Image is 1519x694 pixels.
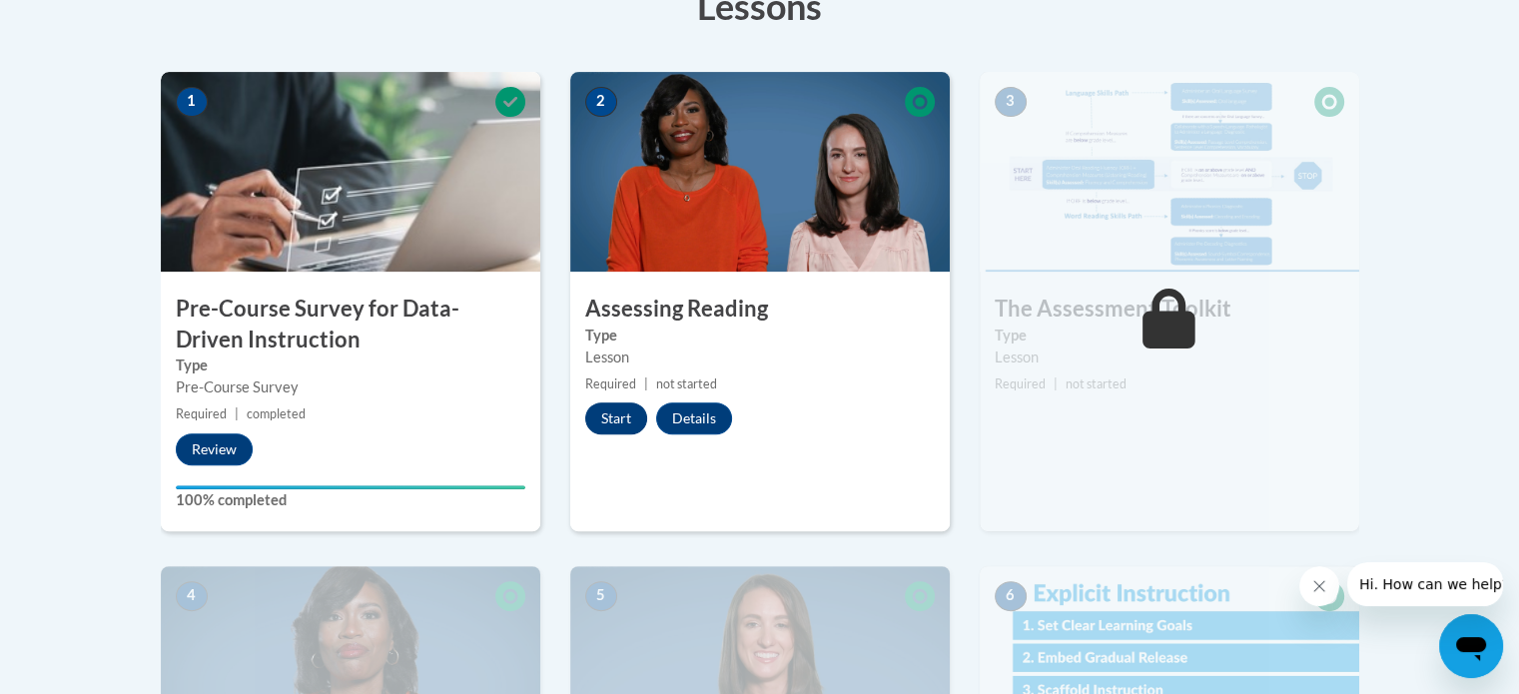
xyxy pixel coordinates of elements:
iframe: Message from company [1347,562,1503,606]
span: Required [176,406,227,421]
button: Review [176,433,253,465]
span: completed [247,406,306,421]
button: Start [585,402,647,434]
span: | [1054,376,1058,391]
h3: Pre-Course Survey for Data-Driven Instruction [161,294,540,355]
button: Details [656,402,732,434]
label: Type [176,354,525,376]
h3: The Assessment Toolkit [980,294,1359,325]
img: Course Image [980,72,1359,272]
span: Required [995,376,1046,391]
span: Hi. How can we help? [12,14,162,30]
span: 2 [585,87,617,117]
h3: Assessing Reading [570,294,950,325]
img: Course Image [161,72,540,272]
iframe: Button to launch messaging window [1439,614,1503,678]
label: Type [995,325,1344,347]
span: not started [1066,376,1127,391]
span: 4 [176,581,208,611]
label: Type [585,325,935,347]
div: Lesson [585,347,935,368]
span: 6 [995,581,1027,611]
span: | [644,376,648,391]
div: Pre-Course Survey [176,376,525,398]
div: Your progress [176,485,525,489]
label: 100% completed [176,489,525,511]
img: Course Image [570,72,950,272]
span: 1 [176,87,208,117]
span: 3 [995,87,1027,117]
div: Lesson [995,347,1344,368]
span: not started [656,376,717,391]
span: 5 [585,581,617,611]
span: Required [585,376,636,391]
iframe: Close message [1299,566,1339,606]
span: | [235,406,239,421]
